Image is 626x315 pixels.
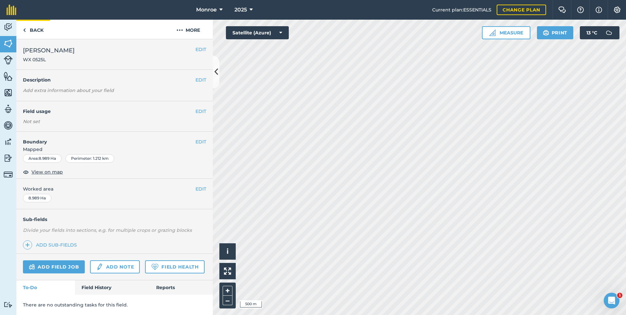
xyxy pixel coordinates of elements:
[23,154,62,163] div: Area : 8.989 Ha
[23,26,26,34] img: svg+xml;base64,PHN2ZyB4bWxucz0iaHR0cDovL3d3dy53My5vcmcvMjAwMC9zdmciIHdpZHRoPSI5IiBoZWlnaHQ9IjI0Ii...
[543,29,549,37] img: svg+xml;base64,PHN2ZyB4bWxucz0iaHR0cDovL3d3dy53My5vcmcvMjAwMC9zdmciIHdpZHRoPSIxOSIgaGVpZ2h0PSIyNC...
[23,194,51,202] div: 8.989 Ha
[497,5,546,15] a: Change plan
[4,170,13,179] img: svg+xml;base64,PD94bWwgdmVyc2lvbj0iMS4wIiBlbmNvZGluZz0idXRmLTgiPz4KPCEtLSBHZW5lcmF0b3I6IEFkb2JlIE...
[23,185,206,193] span: Worked area
[16,280,75,295] a: To-Do
[4,137,13,147] img: svg+xml;base64,PD94bWwgdmVyc2lvbj0iMS4wIiBlbmNvZGluZz0idXRmLTgiPz4KPCEtLSBHZW5lcmF0b3I6IEFkb2JlIE...
[224,268,231,275] img: Four arrows, one pointing top left, one top right, one bottom right and the last bottom left
[195,185,206,193] button: EDIT
[23,240,80,250] a: Add sub-fields
[96,263,103,271] img: svg+xml;base64,PD94bWwgdmVyc2lvbj0iMS4wIiBlbmNvZGluZz0idXRmLTgiPz4KPCEtLSBHZW5lcmF0b3I6IEFkb2JlIE...
[23,168,29,176] img: svg+xml;base64,PHN2ZyB4bWxucz0iaHR0cDovL3d3dy53My5vcmcvMjAwMC9zdmciIHdpZHRoPSIxOCIgaGVpZ2h0PSIyNC...
[23,301,206,308] p: There are no outstanding tasks for this field.
[23,76,206,83] h4: Description
[580,26,619,39] button: 13 °C
[176,26,183,34] img: svg+xml;base64,PHN2ZyB4bWxucz0iaHR0cDovL3d3dy53My5vcmcvMjAwMC9zdmciIHdpZHRoPSIyMCIgaGVpZ2h0PSIyNC...
[4,88,13,98] img: svg+xml;base64,PHN2ZyB4bWxucz0iaHR0cDovL3d3dy53My5vcmcvMjAwMC9zdmciIHdpZHRoPSI1NiIgaGVpZ2h0PSI2MC...
[16,132,195,145] h4: Boundary
[432,6,491,13] span: Current plan : ESSENTIALS
[195,108,206,115] button: EDIT
[558,7,566,13] img: Two speech bubbles overlapping with the left bubble in the forefront
[4,71,13,81] img: svg+xml;base64,PHN2ZyB4bWxucz0iaHR0cDovL3d3dy53My5vcmcvMjAwMC9zdmciIHdpZHRoPSI1NiIgaGVpZ2h0PSI2MC...
[234,6,247,14] span: 2025
[219,243,236,260] button: i
[4,55,13,65] img: svg+xml;base64,PD94bWwgdmVyc2lvbj0iMS4wIiBlbmNvZGluZz0idXRmLTgiPz4KPCEtLSBHZW5lcmF0b3I6IEFkb2JlIE...
[23,118,206,125] div: Not set
[613,7,621,13] img: A cog icon
[617,293,622,298] span: 1
[602,26,616,39] img: svg+xml;base64,PD94bWwgdmVyc2lvbj0iMS4wIiBlbmNvZGluZz0idXRmLTgiPz4KPCEtLSBHZW5lcmF0b3I6IEFkb2JlIE...
[150,280,213,295] a: Reports
[4,22,13,32] img: svg+xml;base64,PD94bWwgdmVyc2lvbj0iMS4wIiBlbmNvZGluZz0idXRmLTgiPz4KPCEtLSBHZW5lcmF0b3I6IEFkb2JlIE...
[90,260,140,273] a: Add note
[195,76,206,83] button: EDIT
[195,138,206,145] button: EDIT
[4,302,13,308] img: svg+xml;base64,PD94bWwgdmVyc2lvbj0iMS4wIiBlbmNvZGluZz0idXRmLTgiPz4KPCEtLSBHZW5lcmF0b3I6IEFkb2JlIE...
[16,20,50,39] a: Back
[16,146,213,153] span: Mapped
[75,280,149,295] a: Field History
[4,120,13,130] img: svg+xml;base64,PD94bWwgdmVyc2lvbj0iMS4wIiBlbmNvZGluZz0idXRmLTgiPz4KPCEtLSBHZW5lcmF0b3I6IEFkb2JlIE...
[23,46,75,55] span: [PERSON_NAME]
[223,296,232,305] button: –
[482,26,530,39] button: Measure
[65,154,114,163] div: Perimeter : 1.212 km
[4,104,13,114] img: svg+xml;base64,PD94bWwgdmVyc2lvbj0iMS4wIiBlbmNvZGluZz0idXRmLTgiPz4KPCEtLSBHZW5lcmF0b3I6IEFkb2JlIE...
[145,260,204,273] a: Field Health
[226,26,289,39] button: Satellite (Azure)
[196,6,217,14] span: Monroe
[31,168,63,176] span: View on map
[23,227,192,233] em: Divide your fields into sections, e.g. for multiple crops or grazing blocks
[16,216,213,223] h4: Sub-fields
[23,87,114,93] em: Add extra information about your field
[223,286,232,296] button: +
[537,26,574,39] button: Print
[29,263,35,271] img: svg+xml;base64,PD94bWwgdmVyc2lvbj0iMS4wIiBlbmNvZGluZz0idXRmLTgiPz4KPCEtLSBHZW5lcmF0b3I6IEFkb2JlIE...
[7,5,16,15] img: fieldmargin Logo
[577,7,584,13] img: A question mark icon
[604,293,619,308] iframe: Intercom live chat
[4,39,13,48] img: svg+xml;base64,PHN2ZyB4bWxucz0iaHR0cDovL3d3dy53My5vcmcvMjAwMC9zdmciIHdpZHRoPSI1NiIgaGVpZ2h0PSI2MC...
[227,247,229,255] span: i
[23,108,195,115] h4: Field usage
[23,56,75,63] span: WX 0525L
[195,46,206,53] button: EDIT
[23,260,85,273] a: Add field job
[23,168,63,176] button: View on map
[596,6,602,14] img: svg+xml;base64,PHN2ZyB4bWxucz0iaHR0cDovL3d3dy53My5vcmcvMjAwMC9zdmciIHdpZHRoPSIxNyIgaGVpZ2h0PSIxNy...
[489,29,496,36] img: Ruler icon
[164,20,213,39] button: More
[25,241,30,249] img: svg+xml;base64,PHN2ZyB4bWxucz0iaHR0cDovL3d3dy53My5vcmcvMjAwMC9zdmciIHdpZHRoPSIxNCIgaGVpZ2h0PSIyNC...
[586,26,597,39] span: 13 ° C
[4,153,13,163] img: svg+xml;base64,PD94bWwgdmVyc2lvbj0iMS4wIiBlbmNvZGluZz0idXRmLTgiPz4KPCEtLSBHZW5lcmF0b3I6IEFkb2JlIE...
